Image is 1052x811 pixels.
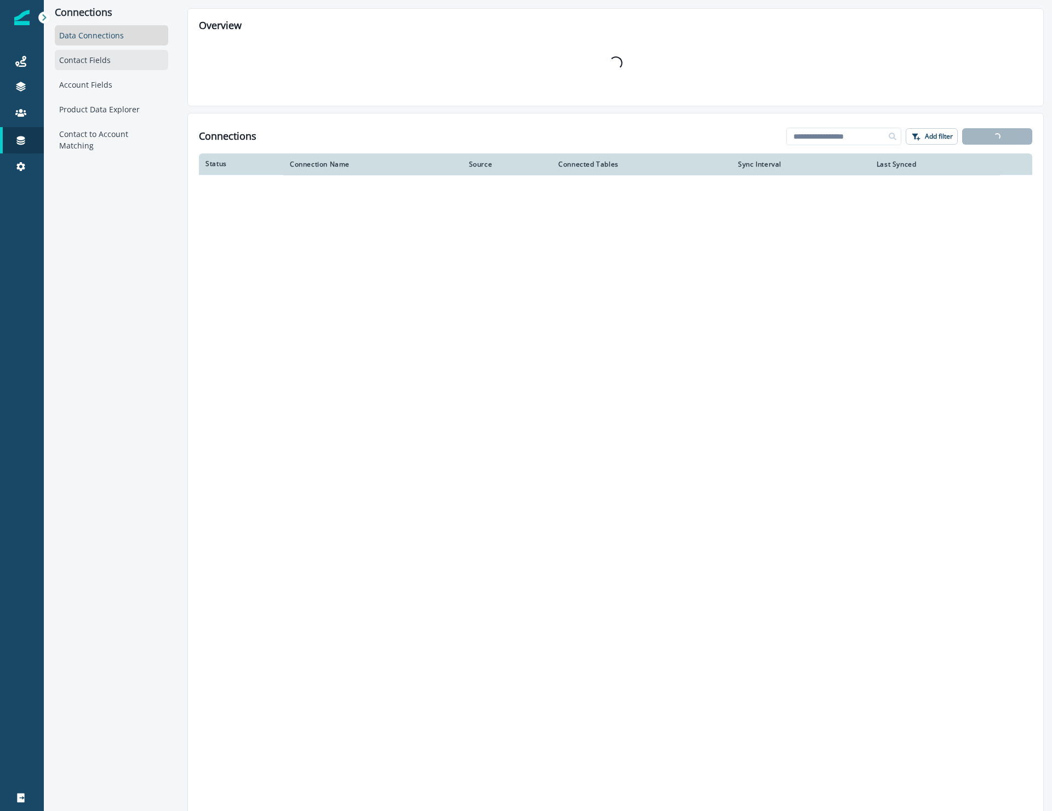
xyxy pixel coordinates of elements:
button: Add filter [906,128,958,145]
div: Account Fields [55,75,168,95]
div: Connected Tables [558,160,725,169]
div: Status [205,159,277,168]
h1: Connections [199,130,256,142]
div: Product Data Explorer [55,99,168,119]
div: Source [469,160,546,169]
div: Contact to Account Matching [55,124,168,156]
div: Connection Name [290,160,456,169]
p: Connections [55,7,168,19]
div: Data Connections [55,25,168,45]
img: Inflection [14,10,30,25]
div: Sync Interval [738,160,863,169]
p: Add filter [925,133,953,140]
div: Last Synced [877,160,993,169]
div: Contact Fields [55,50,168,70]
h2: Overview [199,20,1032,32]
